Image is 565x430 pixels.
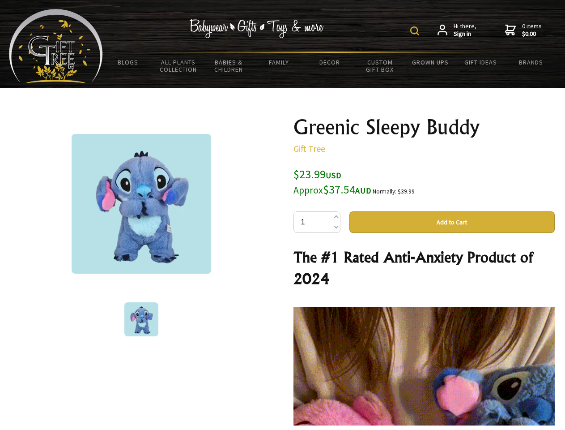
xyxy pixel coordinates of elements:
[9,9,103,83] img: Babyware - Gifts - Toys and more...
[326,170,341,181] span: USD
[304,53,355,72] a: Decor
[438,22,476,38] a: Hi there,Sign in
[349,211,555,233] button: Add to Cart
[293,116,555,138] h1: Greenic Sleepy Buddy
[522,30,542,38] strong: $0.00
[293,248,533,288] strong: The #1 Rated Anti-Anxiety Product of 2024
[454,30,476,38] strong: Sign in
[124,302,158,336] img: Greenic Sleepy Buddy
[405,53,455,72] a: Grown Ups
[103,53,153,72] a: BLOGS
[455,53,506,72] a: Gift Ideas
[454,22,476,38] span: Hi there,
[293,167,371,197] span: $23.99 $37.54
[505,22,542,38] a: 0 items$0.00
[293,143,325,154] a: Gift Tree
[72,134,211,274] img: Greenic Sleepy Buddy
[204,53,254,79] a: Babies & Children
[153,53,204,79] a: All Plants Collection
[355,185,371,196] span: AUD
[410,26,419,35] img: product search
[254,53,305,72] a: Family
[293,184,323,196] small: Approx
[506,53,557,72] a: Brands
[373,188,415,195] small: Normally: $39.99
[190,19,324,38] img: Babywear - Gifts - Toys & more
[522,22,542,38] span: 0 items
[355,53,405,79] a: Custom Gift Box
